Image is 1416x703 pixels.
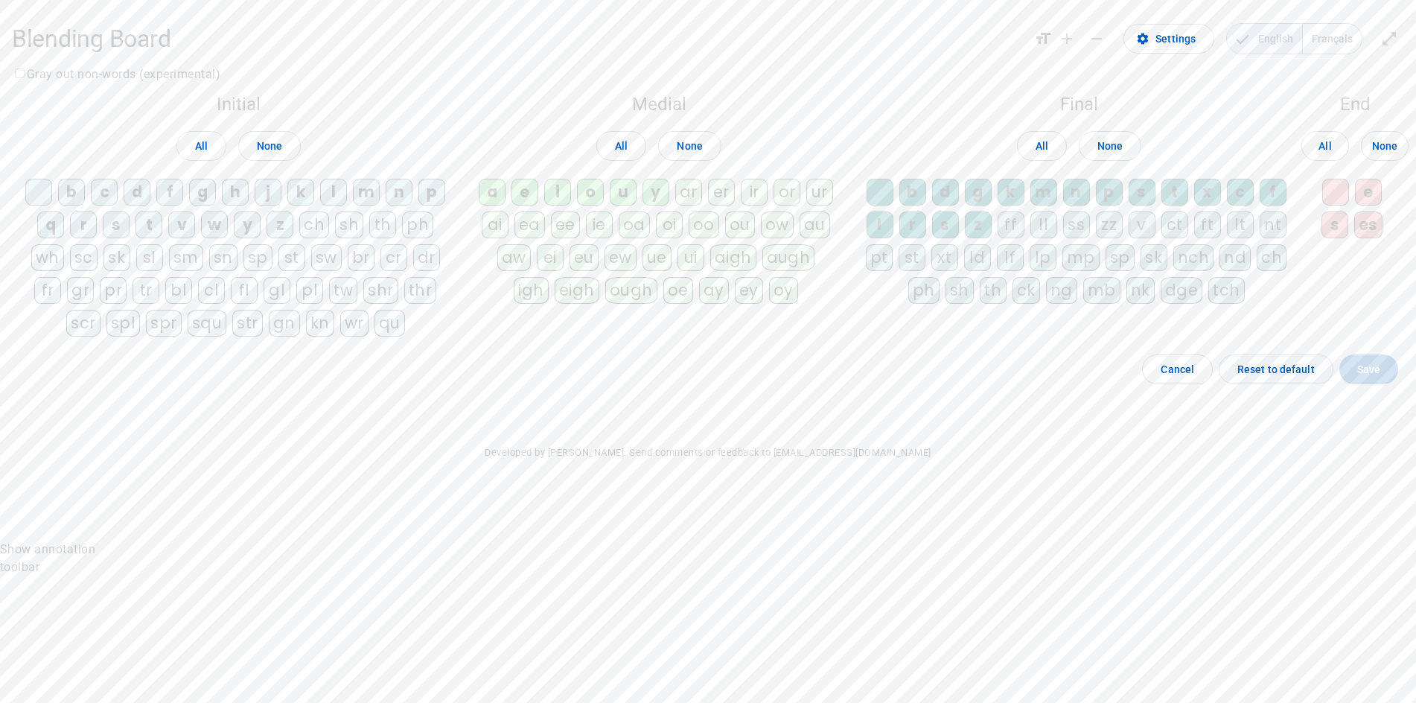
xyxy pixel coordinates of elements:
[997,244,1024,271] div: lf
[1372,137,1397,155] span: None
[1237,360,1315,378] span: Reset to default
[998,179,1024,206] div: k
[1136,32,1149,45] mat-icon: settings
[656,211,683,238] div: oi
[278,244,305,271] div: st
[1088,30,1106,48] mat-icon: remove
[1161,360,1194,378] span: Cancel
[586,211,613,238] div: ie
[619,211,650,238] div: oa
[965,211,992,238] div: z
[658,131,721,161] button: None
[320,179,347,206] div: l
[1219,354,1333,384] button: Reset to default
[1096,211,1123,238] div: zz
[555,277,599,304] div: eigh
[1155,30,1196,48] span: Settings
[413,244,440,271] div: dr
[103,244,130,271] div: sk
[37,211,64,238] div: q
[1354,211,1382,238] div: es
[544,179,571,206] div: i
[864,95,1294,113] h2: Final
[267,211,293,238] div: z
[176,131,226,161] button: All
[615,137,628,155] span: All
[932,211,959,238] div: s
[306,310,334,337] div: kn
[269,310,300,337] div: gn
[945,277,974,304] div: sh
[1361,131,1409,161] button: None
[103,211,130,238] div: s
[899,179,926,206] div: b
[106,310,141,337] div: spl
[482,211,508,238] div: ai
[1097,137,1123,155] span: None
[610,179,637,206] div: u
[1173,244,1214,271] div: nch
[34,277,61,304] div: fr
[1194,211,1221,238] div: ft
[1046,277,1077,304] div: ng
[774,179,800,206] div: or
[12,67,220,81] label: Gray out non-words (experimental)
[353,179,380,206] div: m
[374,310,405,337] div: qu
[899,244,925,271] div: st
[605,277,657,304] div: ough
[58,179,85,206] div: b
[1380,30,1398,48] mat-icon: open_in_full
[195,137,208,155] span: All
[31,244,64,271] div: wh
[234,211,261,238] div: y
[402,211,433,238] div: ph
[1083,277,1120,304] div: mb
[677,137,702,155] span: None
[201,211,228,238] div: w
[806,179,833,206] div: ur
[335,211,363,238] div: sh
[380,244,407,271] div: cr
[299,211,329,238] div: ch
[1063,179,1090,206] div: n
[1161,179,1188,206] div: t
[232,310,263,337] div: str
[675,179,702,206] div: ar
[551,211,580,238] div: ee
[908,277,940,304] div: ph
[735,277,763,304] div: ey
[135,211,162,238] div: t
[1260,179,1286,206] div: f
[1096,179,1123,206] div: p
[1142,354,1213,384] button: Cancel
[1355,179,1382,206] div: e
[1062,244,1100,271] div: mp
[15,69,25,78] input: Gray out non-words (experimental)
[1318,95,1392,113] h2: End
[243,244,272,271] div: sp
[537,244,564,271] div: ei
[70,244,98,271] div: sc
[1357,360,1380,378] span: Save
[67,277,94,304] div: gr
[511,179,538,206] div: e
[264,277,290,304] div: gl
[769,277,798,304] div: oy
[12,15,1022,63] h1: Blending Board
[1301,131,1349,161] button: All
[514,277,549,304] div: igh
[24,95,453,113] h2: Initial
[329,277,357,304] div: tw
[577,179,604,206] div: o
[725,211,755,238] div: ou
[1017,131,1067,161] button: All
[596,131,646,161] button: All
[404,277,437,304] div: thr
[1030,211,1057,238] div: ll
[348,244,374,271] div: br
[1126,277,1155,304] div: nk
[1194,179,1221,206] div: x
[100,277,127,304] div: pr
[761,211,794,238] div: ow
